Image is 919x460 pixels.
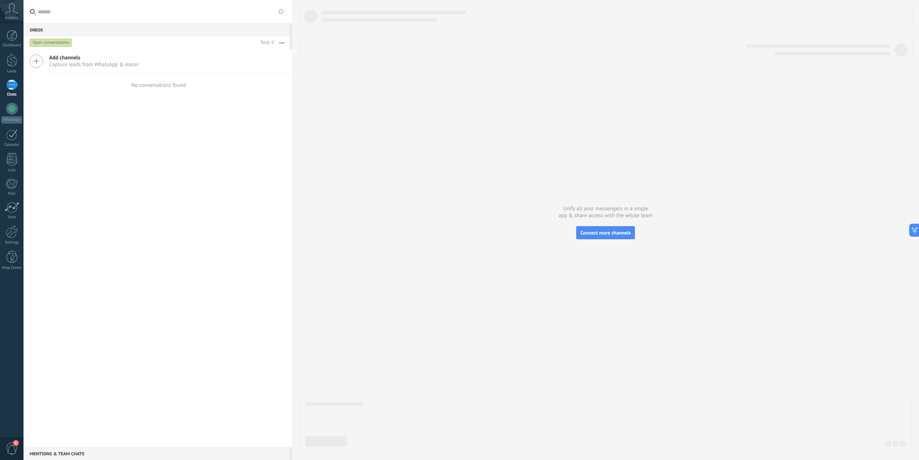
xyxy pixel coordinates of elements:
[1,143,22,147] div: Calendar
[1,117,22,123] div: WhatsApp
[5,16,18,20] span: Account
[49,54,139,61] span: Add channels
[1,240,22,245] div: Settings
[1,69,22,74] div: Leads
[13,440,19,446] span: 1
[23,447,290,460] div: Mentions & Team chats
[23,23,290,36] div: Inbox
[131,82,186,89] div: No conversations found
[1,266,22,270] div: Help Center
[576,226,634,239] button: Connect more channels
[30,38,72,47] div: Open conversations
[258,39,274,46] div: Total: 0
[1,215,22,220] div: Stats
[49,61,139,68] span: Capture leads from WhatsApp & more!
[1,92,22,97] div: Chats
[1,191,22,196] div: Mail
[1,168,22,173] div: Lists
[580,229,631,236] span: Connect more channels
[1,43,22,48] div: Dashboard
